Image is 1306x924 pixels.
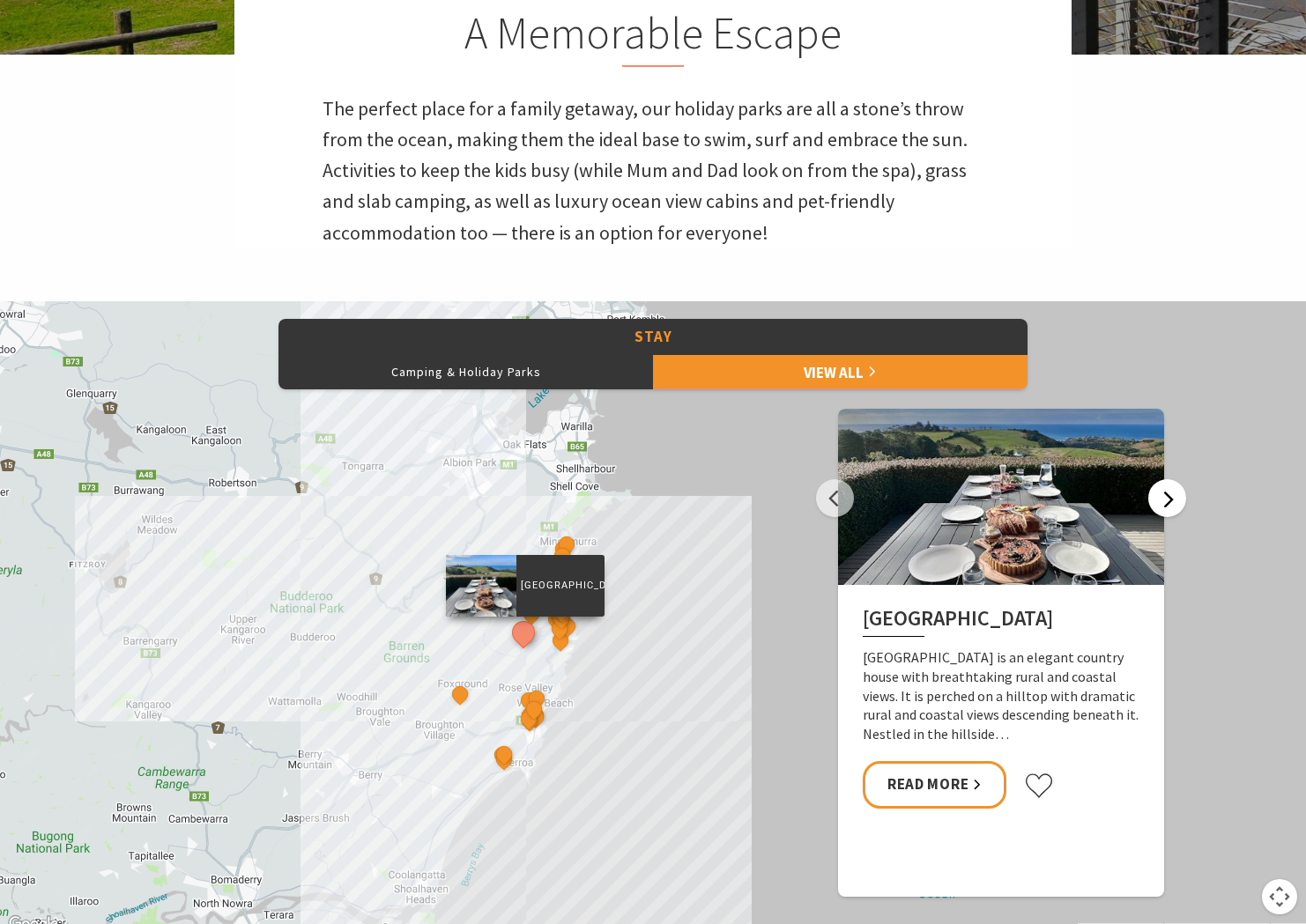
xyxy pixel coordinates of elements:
button: See detail about Coast and Country Holidays [517,706,540,729]
h2: [GEOGRAPHIC_DATA] [863,606,1139,638]
button: See detail about BIG4 Easts Beach Holiday Park [548,617,571,640]
button: Click to favourite Saddleback Grove [1024,772,1054,799]
button: Camping & Holiday Parks [278,354,653,389]
button: Next [1148,479,1186,517]
p: The perfect place for a family getaway, our holiday parks are all a stone’s throw from the ocean,... [323,93,983,248]
button: See detail about EagleView Park [449,683,471,706]
button: See detail about Seven Mile Beach Holiday Park [493,748,516,771]
a: Read More [863,761,1006,808]
button: See detail about Discovery Parks - Gerroa [493,743,516,765]
button: See detail about Bask at Loves Bay [549,628,572,651]
p: [GEOGRAPHIC_DATA] is an elegant country house with breathtaking rural and coastal views. It is pe... [863,648,1139,743]
button: See detail about Werri Beach Holiday Park [523,698,545,721]
a: View All [653,354,1028,389]
button: See detail about Kendalls Beach Holiday Park [550,607,573,630]
button: Previous [816,479,854,517]
button: Stay [278,319,1028,355]
button: Map camera controls [1262,879,1297,914]
p: [GEOGRAPHIC_DATA] [516,577,605,594]
button: See detail about Saddleback Grove [508,616,540,648]
h2: A Memorable Escape [323,7,983,67]
button: See detail about Bikini Surf Beach Kiama [550,600,573,623]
